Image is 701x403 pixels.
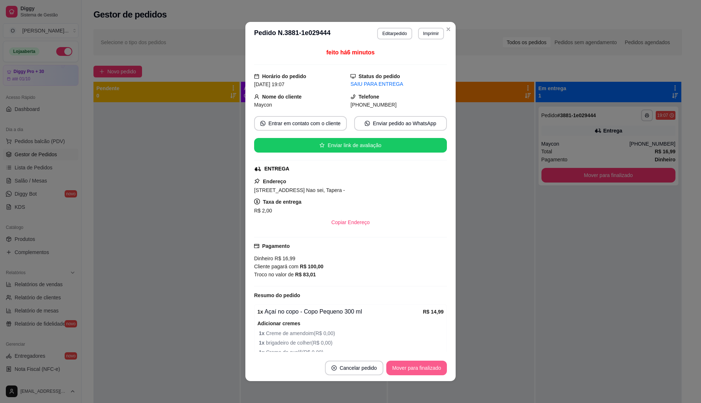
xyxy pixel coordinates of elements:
span: Creme de avelã ( R$ 0,00 ) [259,348,444,356]
strong: Endereço [263,179,286,184]
strong: Pagamento [262,243,290,249]
span: whats-app [260,121,265,126]
span: whats-app [365,121,370,126]
strong: 1 x [259,349,266,355]
span: Troco no valor de [254,272,295,277]
span: pushpin [254,178,260,184]
button: close-circleCancelar pedido [325,361,383,375]
span: Maycon [254,102,272,108]
span: desktop [350,74,356,79]
strong: Horário do pedido [262,73,306,79]
span: user [254,94,259,99]
div: ENTREGA [264,165,289,173]
span: calendar [254,74,259,79]
span: R$ 2,00 [254,208,272,214]
button: Copiar Endereço [325,215,375,230]
button: Editarpedido [377,28,412,39]
button: Imprimir [418,28,444,39]
strong: Telefone [359,94,379,100]
strong: 1 x [257,309,263,315]
strong: 1 x [259,340,266,346]
span: R$ 16,99 [273,256,295,261]
strong: Taxa de entrega [263,199,302,205]
span: [DATE] 19:07 [254,81,284,87]
span: [PHONE_NUMBER] [350,102,397,108]
span: Dinheiro [254,256,273,261]
strong: Resumo do pedido [254,292,300,298]
div: Açaí no copo - Copo Pequeno 300 ml [257,307,423,316]
span: Creme de amendoim ( R$ 0,00 ) [259,329,444,337]
span: dollar [254,199,260,204]
strong: Status do pedido [359,73,400,79]
button: Mover para finalizado [386,361,447,375]
span: feito há 6 minutos [326,49,375,55]
button: Close [443,23,454,35]
h3: Pedido N. 3881-1e029444 [254,28,330,39]
button: whats-appEnviar pedido ao WhatsApp [354,116,447,131]
button: whats-appEntrar em contato com o cliente [254,116,347,131]
span: [STREET_ADDRESS] Nao sei, Tapera - [254,187,345,193]
span: close-circle [332,365,337,371]
strong: R$ 83,01 [295,272,316,277]
strong: 1 x [259,330,266,336]
strong: R$ 14,99 [423,309,444,315]
span: Cliente pagará com [254,264,300,269]
span: credit-card [254,243,259,249]
strong: Adicionar cremes [257,321,300,326]
strong: Nome do cliente [262,94,302,100]
div: SAIU PARA ENTREGA [350,80,447,88]
span: phone [350,94,356,99]
strong: R$ 100,00 [300,264,323,269]
button: starEnviar link de avaliação [254,138,447,153]
span: star [319,143,325,148]
span: brigadeiro de colher ( R$ 0,00 ) [259,339,444,347]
